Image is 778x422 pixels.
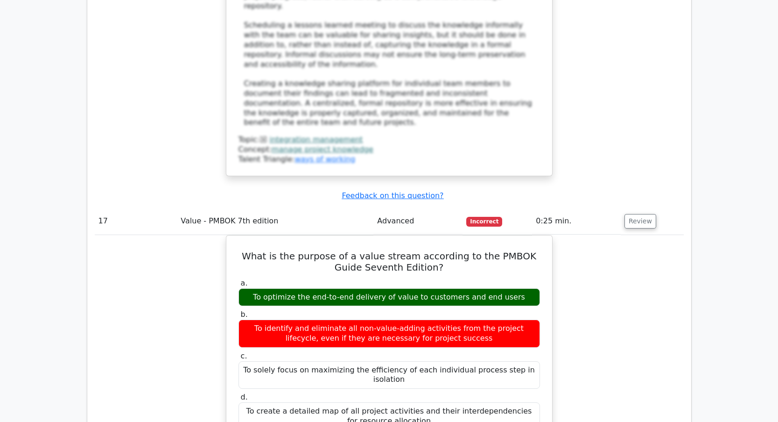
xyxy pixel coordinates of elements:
[241,279,248,287] span: a.
[466,217,502,226] span: Incorrect
[238,250,541,273] h5: What is the purpose of a value stream according to the PMBOK Guide Seventh Edition?
[238,135,540,164] div: Talent Triangle:
[238,145,540,155] div: Concept:
[269,135,363,144] a: integration management
[272,145,373,154] a: manage project knowledge
[624,214,656,229] button: Review
[373,208,463,235] td: Advanced
[177,208,373,235] td: Value - PMBOK 7th edition
[238,320,540,348] div: To identify and eliminate all non-value-adding activities from the project lifecycle, even if the...
[241,310,248,319] span: b.
[238,288,540,307] div: To optimize the end-to-end delivery of value to customers and end users
[342,191,443,200] a: Feedback on this question?
[95,208,177,235] td: 17
[532,208,621,235] td: 0:25 min.
[238,361,540,389] div: To solely focus on maximizing the efficiency of each individual process step in isolation
[294,155,355,164] a: ways of working
[241,393,248,401] span: d.
[238,135,540,145] div: Topic:
[241,351,247,360] span: c.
